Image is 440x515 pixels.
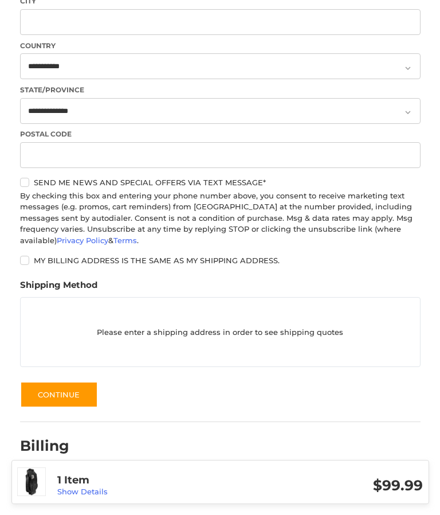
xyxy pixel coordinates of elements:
label: State/Province [20,85,421,95]
h3: 1 Item [57,474,240,487]
a: Show Details [57,487,108,496]
a: Terms [113,236,137,245]
label: Country [20,41,421,51]
h2: Billing [20,437,87,455]
div: By checking this box and entering your phone number above, you consent to receive marketing text ... [20,190,421,247]
img: Club Champ Golf Transport Cart Bag [18,468,45,496]
label: My billing address is the same as my shipping address. [20,256,421,265]
h3: $99.99 [240,477,423,494]
legend: Shipping Method [20,279,97,297]
p: Please enter a shipping address in order to see shipping quotes [21,321,420,344]
label: Send me news and special offers via text message* [20,178,421,187]
a: Privacy Policy [57,236,108,245]
label: Postal Code [20,129,421,139]
iframe: Google Customer Reviews [345,484,440,515]
button: Continue [20,381,98,408]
